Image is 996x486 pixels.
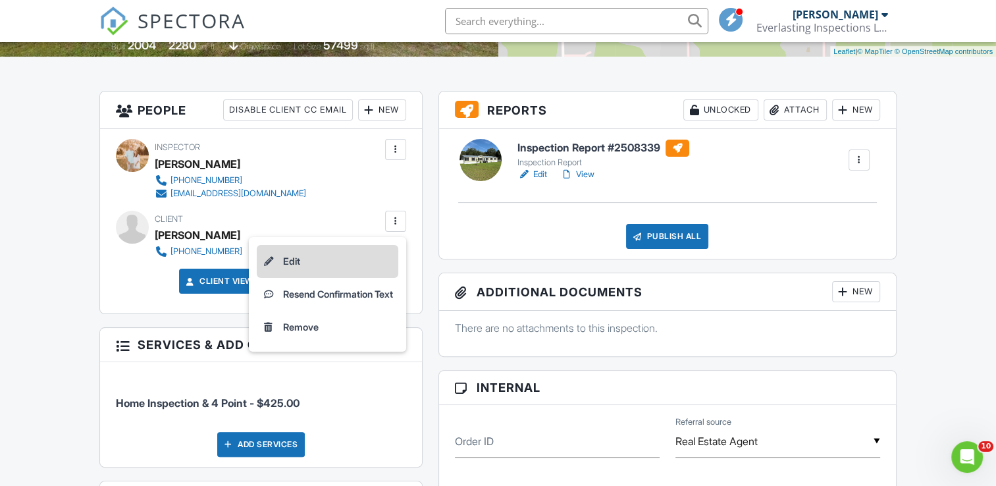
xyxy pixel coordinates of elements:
div: [PERSON_NAME] [155,225,240,245]
div: Unlocked [683,99,758,121]
h3: Internal [439,371,896,405]
a: Inspection Report #2508339 Inspection Report [517,140,689,169]
a: Client View [184,275,253,288]
a: Resend Confirmation Text [257,278,398,311]
li: Service: Home Inspection & 4 Point [116,372,406,421]
div: New [358,99,406,121]
div: Remove [283,319,319,335]
h3: Additional Documents [439,273,896,311]
h3: Services & Add ons [100,328,421,362]
input: Search everything... [445,8,708,34]
span: Inspector [155,142,200,152]
div: Inspection Report [517,157,689,168]
div: Everlasting Inspections LLC [756,21,888,34]
a: [EMAIL_ADDRESS][DOMAIN_NAME] [155,187,306,200]
div: Attach [764,99,827,121]
img: The Best Home Inspection Software - Spectora [99,7,128,36]
div: | [830,46,996,57]
a: © OpenStreetMap contributors [895,47,993,55]
label: Referral source [675,416,731,428]
div: [PERSON_NAME] [155,154,240,174]
a: Edit [517,168,547,181]
label: Order ID [455,434,494,448]
h3: Reports [439,92,896,129]
a: Leaflet [833,47,855,55]
div: New [832,281,880,302]
div: Publish All [626,224,708,249]
span: Home Inspection & 4 Point - $425.00 [116,396,300,410]
span: SPECTORA [138,7,246,34]
iframe: Intercom live chat [951,441,983,473]
a: [PHONE_NUMBER] [155,174,306,187]
span: Client [155,214,183,224]
div: [PHONE_NUMBER] [170,175,242,186]
span: Lot Size [294,41,321,51]
div: 57499 [323,38,358,52]
a: Remove [257,311,398,344]
h6: Inspection Report #2508339 [517,140,689,157]
div: 2004 [128,38,156,52]
div: Disable Client CC Email [223,99,353,121]
span: sq. ft. [198,41,217,51]
div: [PERSON_NAME] [793,8,878,21]
span: sq.ft. [360,41,377,51]
p: There are no attachments to this inspection. [455,321,880,335]
div: New [832,99,880,121]
div: [EMAIL_ADDRESS][DOMAIN_NAME] [170,188,306,199]
div: 2280 [169,38,196,52]
span: crawlspace [240,41,281,51]
div: [PHONE_NUMBER] [170,246,242,257]
a: View [560,168,594,181]
span: Built [111,41,126,51]
span: 10 [978,441,993,452]
h3: People [100,92,421,129]
div: Add Services [217,432,305,457]
a: SPECTORA [99,18,246,45]
a: © MapTiler [857,47,893,55]
a: [PHONE_NUMBER] [155,245,242,258]
a: Edit [257,245,398,278]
